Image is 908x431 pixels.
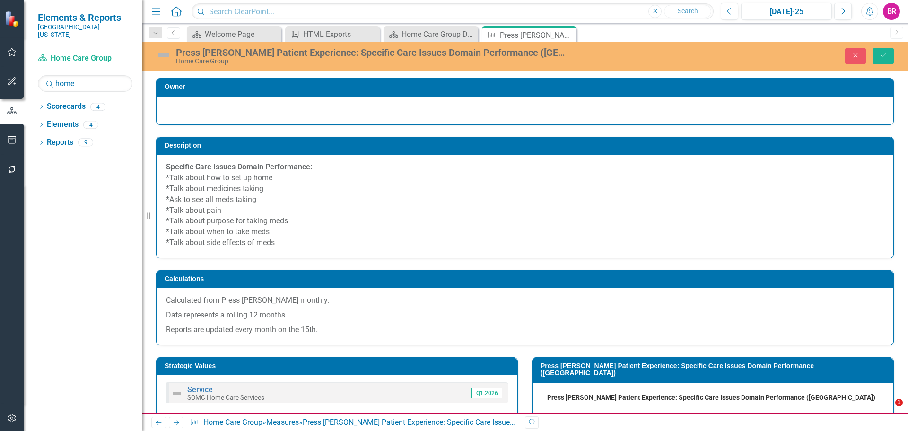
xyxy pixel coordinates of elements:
[47,119,79,130] a: Elements
[38,75,132,92] input: Search Below...
[386,28,476,40] a: Home Care Group Dashboard
[83,121,98,129] div: 4
[547,394,875,401] text: Press [PERSON_NAME] Patient Experience: Specific Care Issues Domain Performance ([GEOGRAPHIC_DATA])
[541,362,889,377] h3: Press [PERSON_NAME] Patient Experience: Specific Care Issues Domain Performance ([GEOGRAPHIC_DATA])
[876,399,899,422] iframe: Intercom live chat
[192,3,714,20] input: Search ClearPoint...
[678,7,698,15] span: Search
[266,418,299,427] a: Measures
[5,11,21,27] img: ClearPoint Strategy
[90,103,105,111] div: 4
[78,139,93,147] div: 9
[38,23,132,39] small: [GEOGRAPHIC_DATA][US_STATE]
[38,53,132,64] a: Home Care Group
[895,399,903,406] span: 1
[165,142,889,149] h3: Description
[166,162,312,171] strong: Specific Care Issues Domain Performance:
[500,29,574,41] div: Press [PERSON_NAME] Patient Experience: Specific Care Issues Domain Performance ([GEOGRAPHIC_DATA])
[166,323,884,335] p: Reports are updated every month on the 15th.
[47,137,73,148] a: Reports
[190,417,518,428] div: » »
[205,28,279,40] div: Welcome Page
[171,387,183,399] img: Not Defined
[288,28,377,40] a: HTML Exports
[176,58,570,65] div: Home Care Group
[47,101,86,112] a: Scorecards
[166,308,884,323] p: Data represents a rolling 12 months.
[165,83,889,90] h3: Owner
[166,162,884,248] p: *Talk about how to set up home *Talk about medicines taking *Ask to see all meds taking *Talk abo...
[187,394,264,401] small: SOMC Home Care Services
[187,385,213,394] a: Service
[165,362,513,369] h3: Strategic Values
[203,418,262,427] a: Home Care Group
[303,418,665,427] div: Press [PERSON_NAME] Patient Experience: Specific Care Issues Domain Performance ([GEOGRAPHIC_DATA])
[189,28,279,40] a: Welcome Page
[165,275,889,282] h3: Calculations
[156,48,171,63] img: Not Defined
[166,295,884,308] p: Calculated from Press [PERSON_NAME] monthly.
[744,6,829,18] div: [DATE]-25
[471,388,502,398] span: Q1.2026
[402,28,476,40] div: Home Care Group Dashboard
[303,28,377,40] div: HTML Exports
[176,47,570,58] div: Press [PERSON_NAME] Patient Experience: Specific Care Issues Domain Performance ([GEOGRAPHIC_DATA])
[883,3,900,20] button: BR
[664,5,711,18] button: Search
[741,3,832,20] button: [DATE]-25
[38,12,132,23] span: Elements & Reports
